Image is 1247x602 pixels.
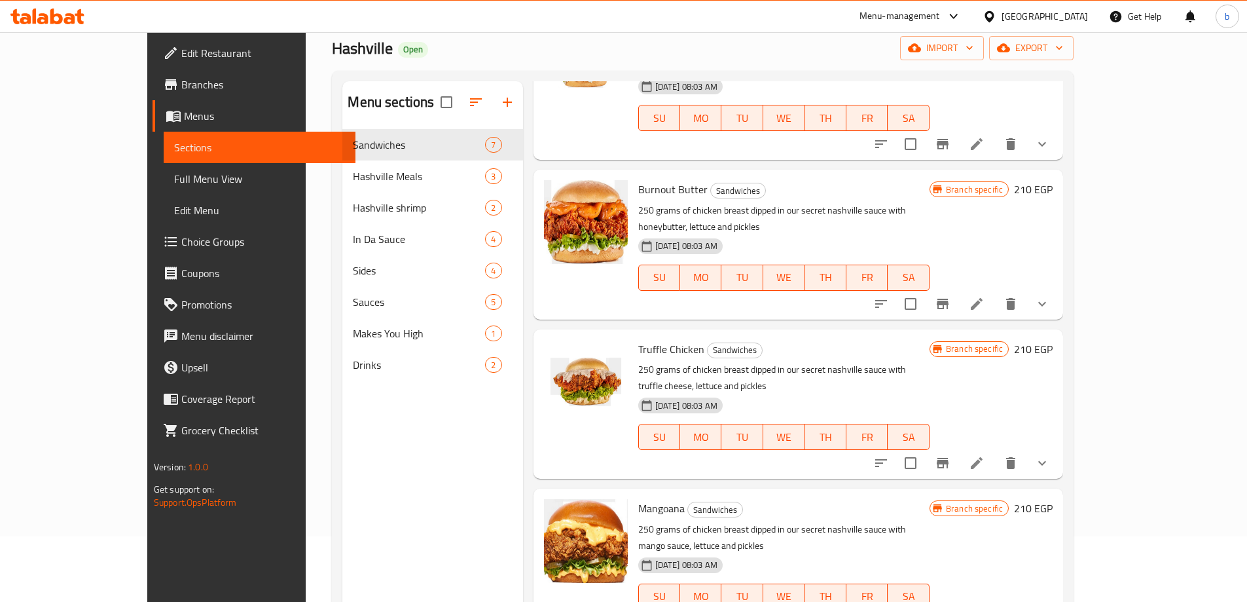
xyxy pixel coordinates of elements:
span: Full Menu View [174,171,345,187]
a: Coupons [153,257,355,289]
span: 3 [486,170,501,183]
div: items [485,263,501,278]
span: SU [644,268,675,287]
span: 5 [486,296,501,309]
button: Add section [492,86,523,118]
a: Grocery Checklist [153,415,355,446]
div: Makes You High1 [342,318,522,349]
span: FR [852,268,883,287]
span: 1 [486,328,501,340]
button: sort-choices [865,128,897,160]
span: Select to update [897,290,924,318]
a: Choice Groups [153,226,355,257]
button: FR [846,105,888,131]
span: Truffle Chicken [638,339,704,359]
button: TU [721,105,763,131]
div: items [485,326,501,341]
span: Coupons [181,265,345,281]
button: WE [763,265,805,291]
span: export [1000,40,1063,56]
span: WE [768,428,800,447]
button: TU [721,424,763,450]
span: MO [685,428,717,447]
h2: Menu sections [348,92,434,112]
span: Branch specific [941,343,1008,355]
span: b [1225,9,1229,24]
span: Sections [174,140,345,155]
button: import [900,36,984,60]
div: Sandwiches7 [342,129,522,160]
a: Upsell [153,352,355,383]
span: Branch specific [941,502,1008,515]
span: Burnout Butter [638,179,708,199]
p: 250 grams of chicken breast dipped in our secret nashville sauce with truffle cheese, lettuce and... [638,362,930,394]
span: Hashville shrimp [353,200,485,216]
span: Edit Menu [174,202,345,218]
span: Sort sections [460,86,492,118]
span: Sides [353,263,485,278]
div: Sandwiches [710,183,766,198]
span: WE [768,109,800,128]
svg: Show Choices [1034,136,1050,152]
span: 2 [486,359,501,371]
button: TH [804,105,846,131]
button: show more [1026,288,1058,320]
span: Open [398,44,428,55]
button: SU [638,265,680,291]
div: items [485,294,501,310]
div: In Da Sauce4 [342,223,522,255]
span: Makes You High [353,326,485,341]
div: In Da Sauce [353,231,485,247]
span: SU [644,428,675,447]
span: Drinks [353,357,485,373]
button: SU [638,105,680,131]
a: Branches [153,69,355,100]
button: delete [995,128,1026,160]
div: items [485,137,501,153]
span: Branches [181,77,345,92]
span: Menus [184,108,345,124]
span: [DATE] 08:03 AM [650,81,723,93]
a: Support.OpsPlatform [154,494,237,511]
a: Edit Menu [164,195,355,226]
div: items [485,168,501,184]
span: Mangoana [638,499,685,518]
nav: Menu sections [342,124,522,386]
span: TH [810,268,841,287]
a: Sections [164,132,355,163]
span: 4 [486,233,501,246]
button: WE [763,105,805,131]
span: Select to update [897,449,924,477]
button: SA [888,105,930,131]
span: SA [893,428,924,447]
span: [DATE] 08:03 AM [650,559,723,571]
span: SU [644,109,675,128]
button: SA [888,265,930,291]
span: Sandwiches [688,502,742,517]
span: SA [893,268,924,287]
svg: Show Choices [1034,296,1050,312]
a: Promotions [153,289,355,320]
button: Branch-specific-item [927,447,958,479]
a: Menu disclaimer [153,320,355,352]
span: Sandwiches [708,343,762,358]
span: Hashville [332,33,393,63]
div: items [485,357,501,373]
span: Hashville Meals [353,168,485,184]
div: Hashville Meals3 [342,160,522,192]
span: Branch specific [941,183,1008,196]
button: export [989,36,1074,60]
div: Drinks2 [342,349,522,381]
span: Menu disclaimer [181,328,345,344]
div: Sandwiches [707,343,763,358]
div: [GEOGRAPHIC_DATA] [1002,9,1088,24]
span: Select all sections [433,88,460,116]
a: Edit menu item [969,455,985,471]
button: sort-choices [865,288,897,320]
span: 1.0.0 [188,459,208,476]
span: Get support on: [154,481,214,498]
div: Menu-management [859,9,940,24]
span: Edit Restaurant [181,45,345,61]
